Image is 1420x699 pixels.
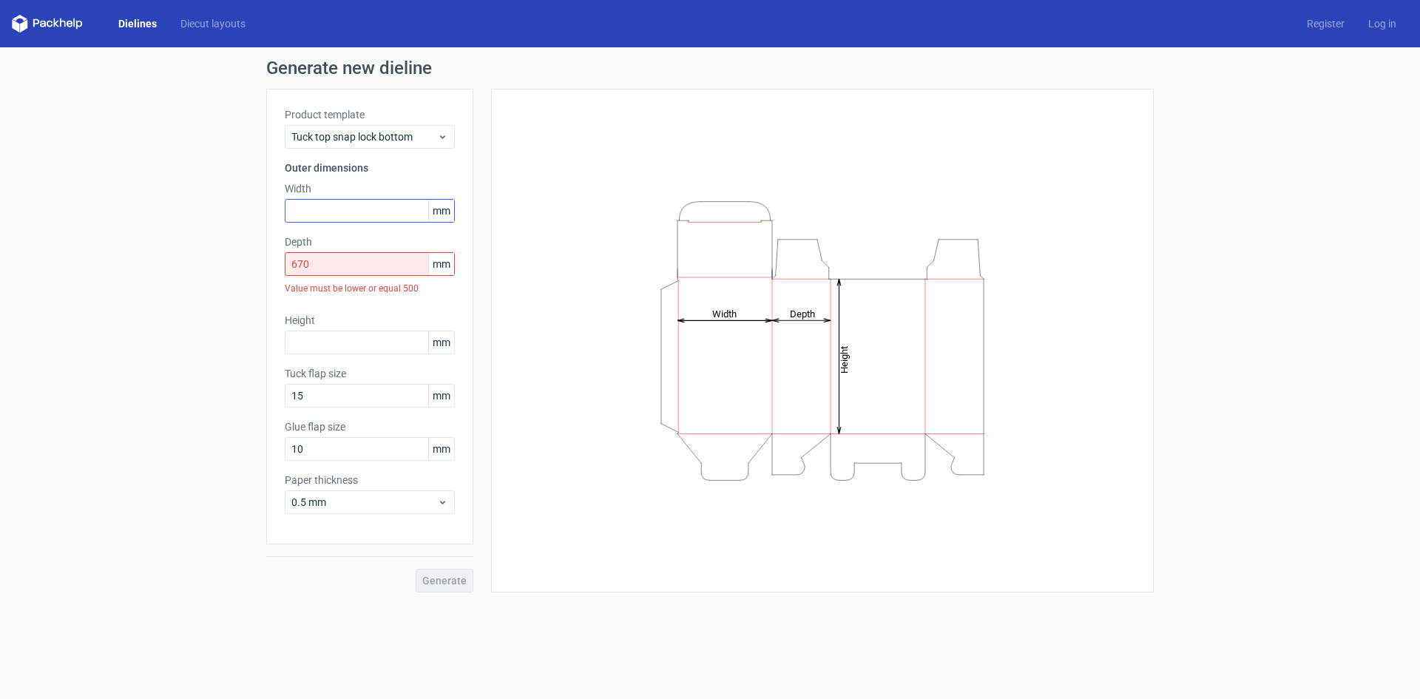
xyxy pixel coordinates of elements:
span: mm [428,200,454,222]
h1: Generate new dieline [266,59,1154,77]
label: Glue flap size [285,419,455,434]
span: Tuck top snap lock bottom [291,129,437,144]
span: mm [428,253,454,275]
span: mm [428,438,454,460]
span: mm [428,331,454,354]
span: 0.5 mm [291,495,437,510]
a: Dielines [106,16,169,31]
a: Register [1295,16,1356,31]
label: Width [285,181,455,196]
span: mm [428,385,454,407]
a: Diecut layouts [169,16,257,31]
label: Paper thickness [285,473,455,487]
div: Value must be lower or equal 500 [285,276,455,301]
a: Log in [1356,16,1408,31]
tspan: Height [839,345,850,373]
label: Height [285,313,455,328]
label: Depth [285,234,455,249]
label: Product template [285,107,455,122]
label: Tuck flap size [285,366,455,381]
tspan: Depth [790,308,815,319]
h3: Outer dimensions [285,161,455,175]
tspan: Width [712,308,737,319]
